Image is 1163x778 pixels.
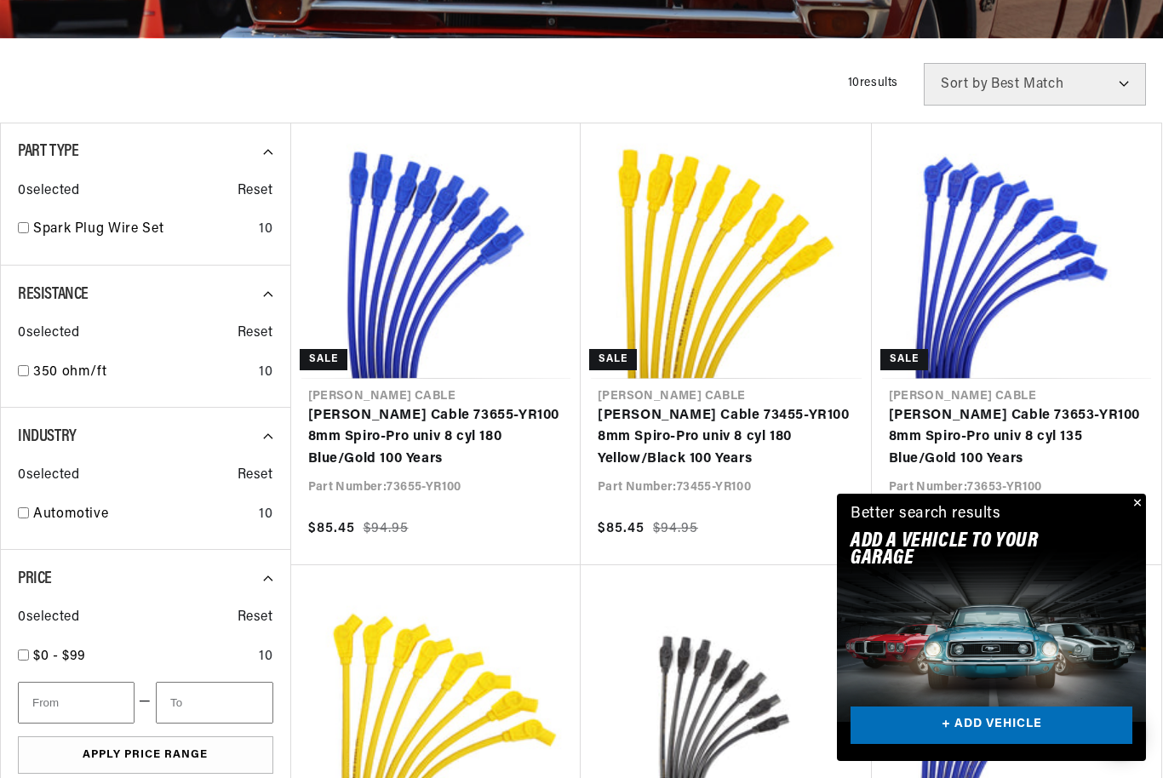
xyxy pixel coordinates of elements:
a: Spark Plug Wire Set [33,219,252,241]
span: Reset [238,180,273,203]
span: Industry [18,428,77,445]
span: Reset [238,465,273,487]
span: 0 selected [18,607,79,629]
div: 10 [259,362,272,384]
span: Price [18,570,52,587]
span: $0 - $99 [33,649,86,663]
div: 10 [259,646,272,668]
select: Sort by [924,63,1146,106]
span: Part Type [18,143,78,160]
div: 10 [259,219,272,241]
span: 0 selected [18,180,79,203]
h2: Add A VEHICLE to your garage [851,533,1090,568]
a: Automotive [33,504,252,526]
div: 10 [259,504,272,526]
span: Sort by [941,77,988,91]
button: Close [1126,494,1146,514]
a: [PERSON_NAME] Cable 73655-YR100 8mm Spiro-Pro univ 8 cyl 180 Blue/Gold 100 Years [308,405,564,471]
a: + ADD VEHICLE [851,706,1132,745]
span: — [139,691,152,713]
input: From [18,682,135,724]
span: 0 selected [18,323,79,345]
a: 350 ohm/ft [33,362,252,384]
div: Better search results [851,502,1001,527]
span: Resistance [18,286,89,303]
span: 10 results [848,77,898,89]
a: [PERSON_NAME] Cable 73455-YR100 8mm Spiro-Pro univ 8 cyl 180 Yellow/Black 100 Years [598,405,855,471]
button: Apply Price Range [18,736,273,775]
input: To [156,682,272,724]
span: 0 selected [18,465,79,487]
span: Reset [238,323,273,345]
a: [PERSON_NAME] Cable 73653-YR100 8mm Spiro-Pro univ 8 cyl 135 Blue/Gold 100 Years [889,405,1145,471]
span: Reset [238,607,273,629]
